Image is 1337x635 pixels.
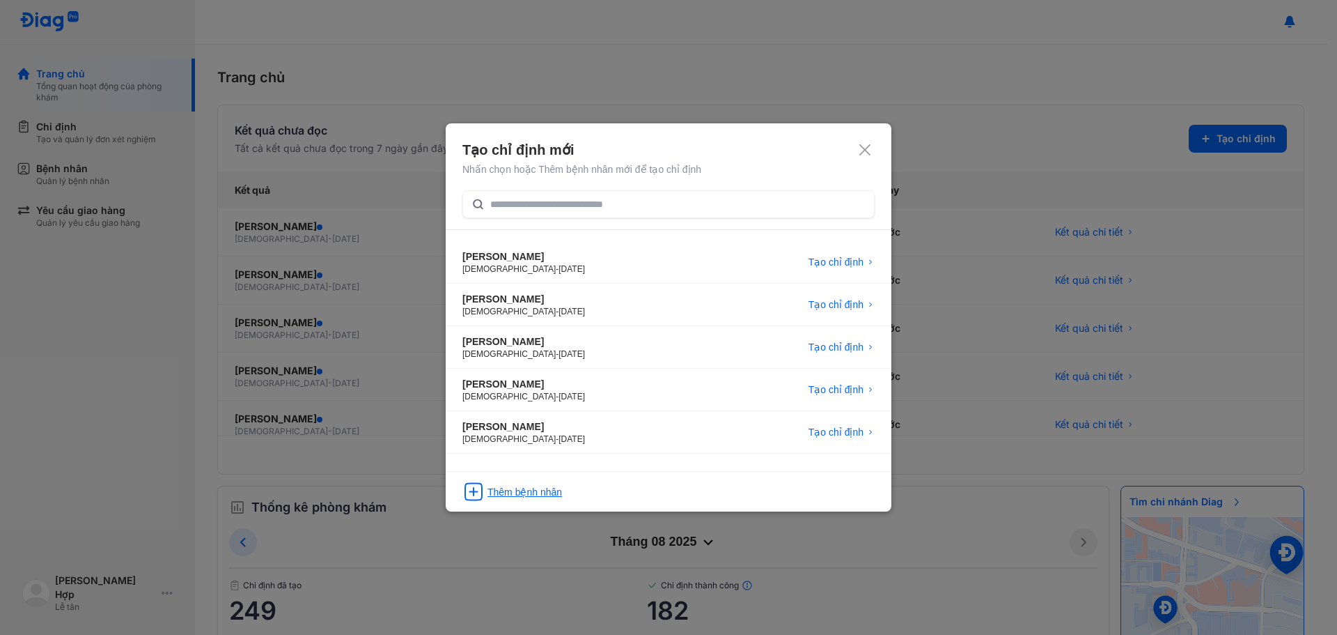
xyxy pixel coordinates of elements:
div: [PERSON_NAME] [462,377,585,391]
div: [PERSON_NAME] [462,420,585,434]
span: [DEMOGRAPHIC_DATA] [462,434,556,444]
div: Nhấn chọn hoặc Thêm bệnh nhân mới để tạo chỉ định [462,162,875,176]
div: Tạo chỉ định mới [462,140,875,160]
span: Tạo chỉ định [808,425,863,439]
div: [PERSON_NAME] [462,250,585,263]
span: - [556,264,558,274]
span: - [556,349,558,359]
div: [PERSON_NAME] [462,292,585,306]
span: - [556,392,558,401]
div: Thêm bệnh nhân [487,485,562,499]
span: Tạo chỉ định [808,255,863,269]
span: - [556,307,558,316]
span: [DEMOGRAPHIC_DATA] [462,349,556,359]
span: Tạo chỉ định [808,298,863,312]
div: [PERSON_NAME] [462,335,585,349]
span: [DEMOGRAPHIC_DATA] [462,264,556,274]
span: [DATE] [558,349,585,359]
span: Tạo chỉ định [808,340,863,354]
span: [DATE] [558,392,585,401]
span: [DATE] [558,434,585,444]
span: [DEMOGRAPHIC_DATA] [462,307,556,316]
span: [DATE] [558,307,585,316]
span: [DEMOGRAPHIC_DATA] [462,392,556,401]
span: - [556,434,558,444]
span: Tạo chỉ định [808,383,863,397]
span: [DATE] [558,264,585,274]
